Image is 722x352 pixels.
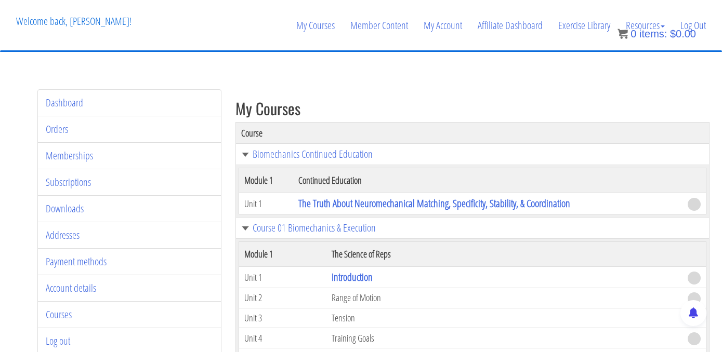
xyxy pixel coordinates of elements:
[631,28,636,39] span: 0
[46,254,107,268] a: Payment methods
[326,308,682,328] td: Tension
[46,281,96,295] a: Account details
[46,148,93,163] a: Memberships
[241,223,704,233] a: Course 01 Biomechanics & Execution
[239,308,327,328] td: Unit 3
[416,1,470,50] a: My Account
[288,1,343,50] a: My Courses
[673,1,714,50] a: Log Out
[293,168,682,193] th: Continued Education
[343,1,416,50] a: Member Content
[670,28,676,39] span: $
[618,29,628,39] img: icon11.png
[239,288,327,308] td: Unit 2
[46,228,80,242] a: Addresses
[618,1,673,50] a: Resources
[639,28,667,39] span: items:
[326,288,682,308] td: Range of Motion
[46,96,83,110] a: Dashboard
[46,122,68,136] a: Orders
[470,1,550,50] a: Affiliate Dashboard
[241,149,704,159] a: Biomechanics Continued Education
[46,201,84,215] a: Downloads
[236,123,710,144] th: Course
[46,175,91,189] a: Subscriptions
[550,1,618,50] a: Exercise Library
[618,28,696,39] a: 0 items: $0.00
[239,267,327,288] td: Unit 1
[239,242,327,267] th: Module 1
[670,28,696,39] bdi: 0.00
[46,307,72,321] a: Courses
[235,100,710,117] h2: My Courses
[8,1,139,42] p: Welcome back, [PERSON_NAME]!
[298,196,570,210] a: The Truth About Neuromechanical Matching, Specificity, Stability, & Coordination
[239,168,293,193] th: Module 1
[239,328,327,348] td: Unit 4
[326,242,682,267] th: The Science of Reps
[46,334,70,348] a: Log out
[332,270,373,284] a: Introduction
[239,193,293,214] td: Unit 1
[326,328,682,348] td: Training Goals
